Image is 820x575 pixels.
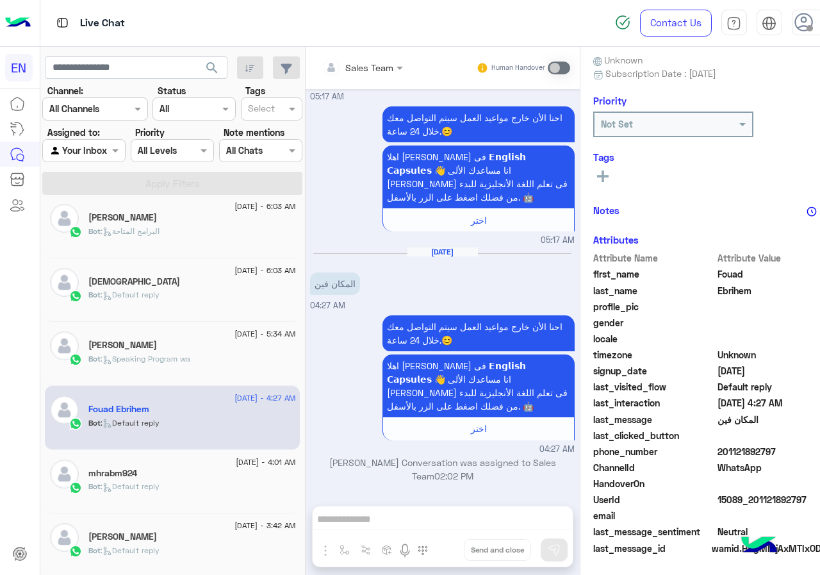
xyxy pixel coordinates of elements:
[88,546,101,555] span: Bot
[101,290,160,299] span: : Default reply
[158,84,186,97] label: Status
[88,290,101,299] span: Bot
[197,56,228,84] button: search
[69,290,82,303] img: WhatsApp
[101,418,160,428] span: : Default reply
[407,247,478,256] h6: [DATE]
[50,396,79,424] img: defaultAdmin.png
[224,126,284,139] label: Note mentions
[593,348,716,362] span: timezone
[234,392,295,404] span: [DATE] - 4:27 AM
[471,215,487,226] span: اختر
[593,251,716,265] span: Attribute Name
[88,340,157,351] h5: Ebrahim Kassem
[54,15,70,31] img: tab
[721,10,747,37] a: tab
[234,520,295,531] span: [DATE] - 3:42 AM
[5,54,33,81] div: EN
[593,461,716,474] span: ChannelId
[382,354,575,417] p: 13/9/2025, 4:27 AM
[593,525,716,538] span: last_message_sentiment
[382,315,575,351] p: 13/9/2025, 4:27 AM
[245,84,265,97] label: Tags
[88,531,157,542] h5: Abelrahman Fawzy
[593,300,716,313] span: profile_pic
[88,276,180,287] h5: سبحان الله
[593,95,627,106] h6: Priority
[539,444,575,456] span: 04:27 AM
[69,353,82,366] img: WhatsApp
[593,493,716,506] span: UserId
[593,284,716,297] span: last_name
[737,524,782,569] img: hulul-logo.png
[88,468,137,479] h5: mhrabm924
[101,226,160,236] span: : البرامج المتاحة
[593,477,716,490] span: HandoverOn
[593,332,716,346] span: locale
[88,418,101,428] span: Bot
[593,234,639,246] h6: Attributes
[101,354,190,363] span: : Speaking Program wa
[593,542,709,555] span: last_message_id
[593,204,619,216] h6: Notes
[310,301,345,310] span: 04:27 AM
[50,204,79,233] img: defaultAdmin.png
[593,413,716,426] span: last_message
[382,146,575,208] p: 12/9/2025, 5:17 AM
[135,126,165,139] label: Priority
[47,126,100,139] label: Assigned to:
[593,364,716,378] span: signup_date
[88,212,157,223] h5: Yosef
[310,272,360,295] p: 13/9/2025, 4:27 AM
[47,84,83,97] label: Channel:
[69,545,82,558] img: WhatsApp
[204,60,220,76] span: search
[236,456,295,468] span: [DATE] - 4:01 AM
[310,456,575,483] p: [PERSON_NAME] Conversation was assigned to Sales Team
[382,106,575,142] p: 12/9/2025, 5:17 AM
[464,539,531,561] button: Send and close
[807,206,817,217] img: notes
[50,268,79,297] img: defaultAdmin.png
[5,10,31,37] img: Logo
[50,523,79,552] img: defaultAdmin.png
[80,15,125,32] p: Live Chat
[593,53,643,67] span: Unknown
[640,10,712,37] a: Contact Us
[593,509,716,522] span: email
[88,481,101,491] span: Bot
[101,481,160,491] span: : Default reply
[593,445,716,458] span: phone_number
[593,316,716,329] span: gender
[88,354,101,363] span: Bot
[593,396,716,410] span: last_interaction
[234,201,295,212] span: [DATE] - 6:03 AM
[101,546,160,555] span: : Default reply
[69,417,82,430] img: WhatsApp
[615,15,630,30] img: spinner
[246,101,275,118] div: Select
[69,481,82,494] img: WhatsApp
[50,331,79,360] img: defaultAdmin.png
[234,328,295,340] span: [DATE] - 5:34 AM
[42,172,302,195] button: Apply Filters
[762,16,776,31] img: tab
[541,235,575,247] span: 05:17 AM
[310,92,344,101] span: 05:17 AM
[593,267,716,281] span: first_name
[726,16,741,31] img: tab
[88,404,149,415] h5: Fouad Ebrihem
[434,471,473,481] span: 02:02 PM
[471,423,487,434] span: اختر
[88,226,101,236] span: Bot
[50,460,79,488] img: defaultAdmin.png
[491,63,545,73] small: Human Handover
[234,265,295,276] span: [DATE] - 6:03 AM
[593,380,716,394] span: last_visited_flow
[605,67,716,80] span: Subscription Date : [DATE]
[593,429,716,442] span: last_clicked_button
[69,226,82,238] img: WhatsApp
